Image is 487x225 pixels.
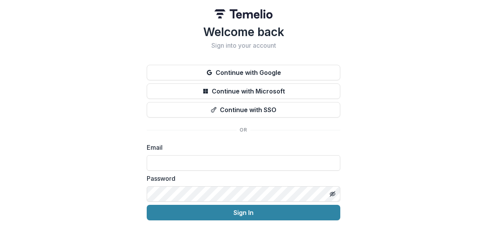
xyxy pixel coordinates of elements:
label: Email [147,143,336,152]
button: Continue with SSO [147,102,340,118]
label: Password [147,174,336,183]
button: Continue with Google [147,65,340,80]
button: Toggle password visibility [326,188,339,200]
img: Temelio [214,9,273,19]
button: Sign In [147,205,340,220]
button: Continue with Microsoft [147,83,340,99]
h2: Sign into your account [147,42,340,49]
h1: Welcome back [147,25,340,39]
